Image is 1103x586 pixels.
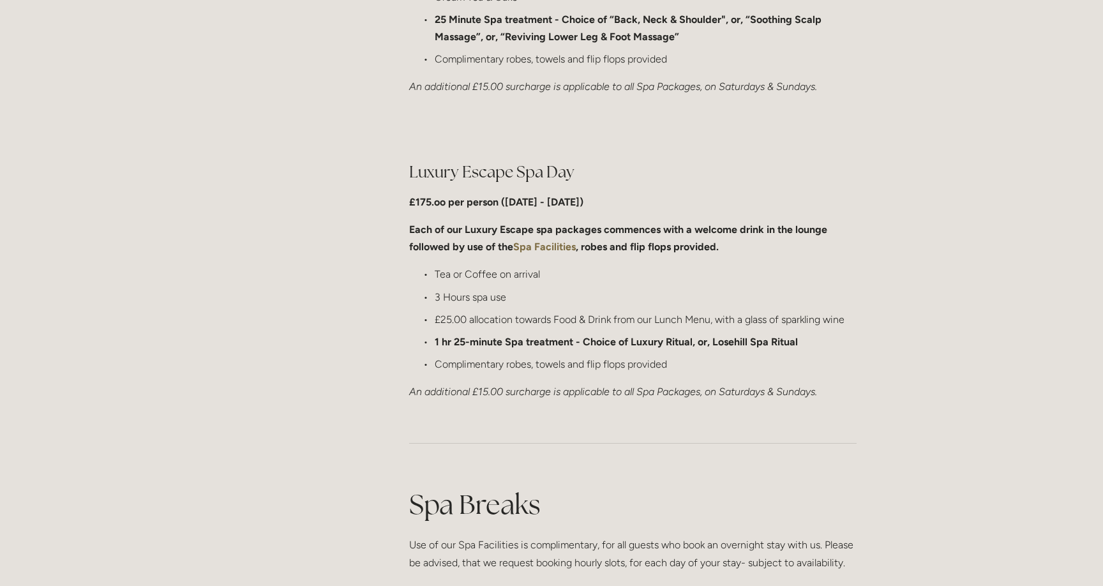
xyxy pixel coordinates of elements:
p: 3 Hours spa use [435,289,857,306]
em: An additional £15.00 surcharge is applicable to all Spa Packages, on Saturdays & Sundays. [409,80,817,93]
a: Spa Facilities [513,241,576,253]
h2: Luxury Escape Spa Day [409,161,857,183]
p: Tea or Coffee on arrival [435,266,857,283]
strong: 25 Minute Spa treatment - Choice of “Back, Neck & Shoulder", or, “Soothing Scalp Massage”, or, “R... [435,13,824,43]
strong: Each of our Luxury Escape spa packages commences with a welcome drink in the lounge followed by u... [409,223,830,253]
strong: , robes and flip flops provided. [576,241,719,253]
strong: £175.oo per person ([DATE] - [DATE]) [409,196,583,208]
p: Complimentary robes, towels and flip flops provided [435,356,857,373]
p: Use of our Spa Facilities is complimentary, for all guests who book an overnight stay with us. Pl... [409,536,857,571]
em: An additional £15.00 surcharge is applicable to all Spa Packages, on Saturdays & Sundays. [409,386,817,398]
strong: 1 hr 25-minute Spa treatment - Choice of Luxury Ritual, or, Losehill Spa Ritual [435,336,798,348]
h1: Spa Breaks [409,486,857,523]
p: £25.00 allocation towards Food & Drink from our Lunch Menu, with a glass of sparkling wine [435,311,857,328]
p: Complimentary robes, towels and flip flops provided [435,50,857,68]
